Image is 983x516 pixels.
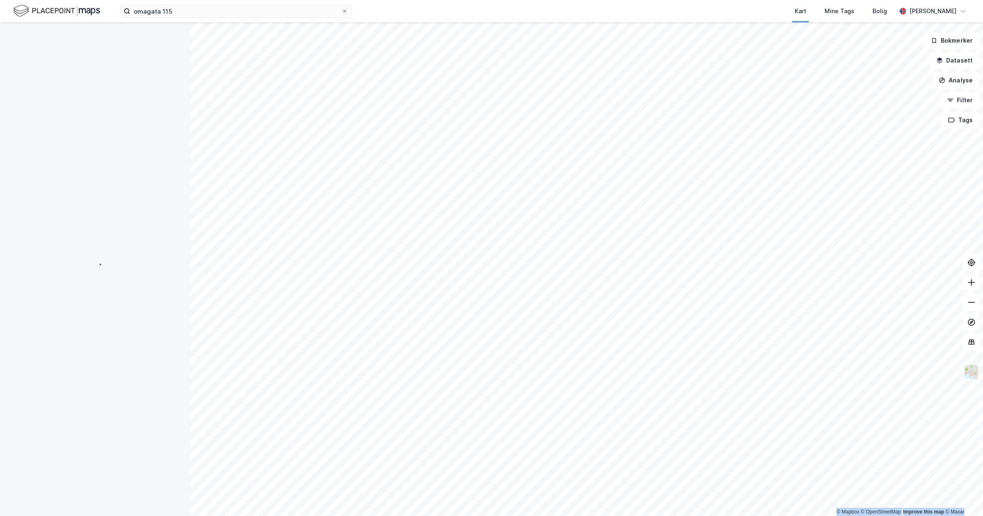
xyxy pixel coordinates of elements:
button: Bokmerker [924,32,980,49]
div: Mine Tags [825,6,854,16]
div: Kart [795,6,806,16]
a: Mapbox [837,509,859,515]
img: logo.f888ab2527a4732fd821a326f86c7f29.svg [13,4,100,18]
button: Analyse [932,72,980,89]
a: OpenStreetMap [861,509,901,515]
img: spinner.a6d8c91a73a9ac5275cf975e30b51cfb.svg [89,258,102,271]
div: Bolig [873,6,887,16]
input: Søk på adresse, matrikkel, gårdeiere, leietakere eller personer [130,5,341,17]
img: Z [964,364,979,380]
iframe: Chat Widget [942,476,983,516]
a: Improve this map [903,509,944,515]
div: [PERSON_NAME] [909,6,957,16]
button: Tags [941,112,980,128]
button: Datasett [929,52,980,69]
button: Filter [940,92,980,109]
